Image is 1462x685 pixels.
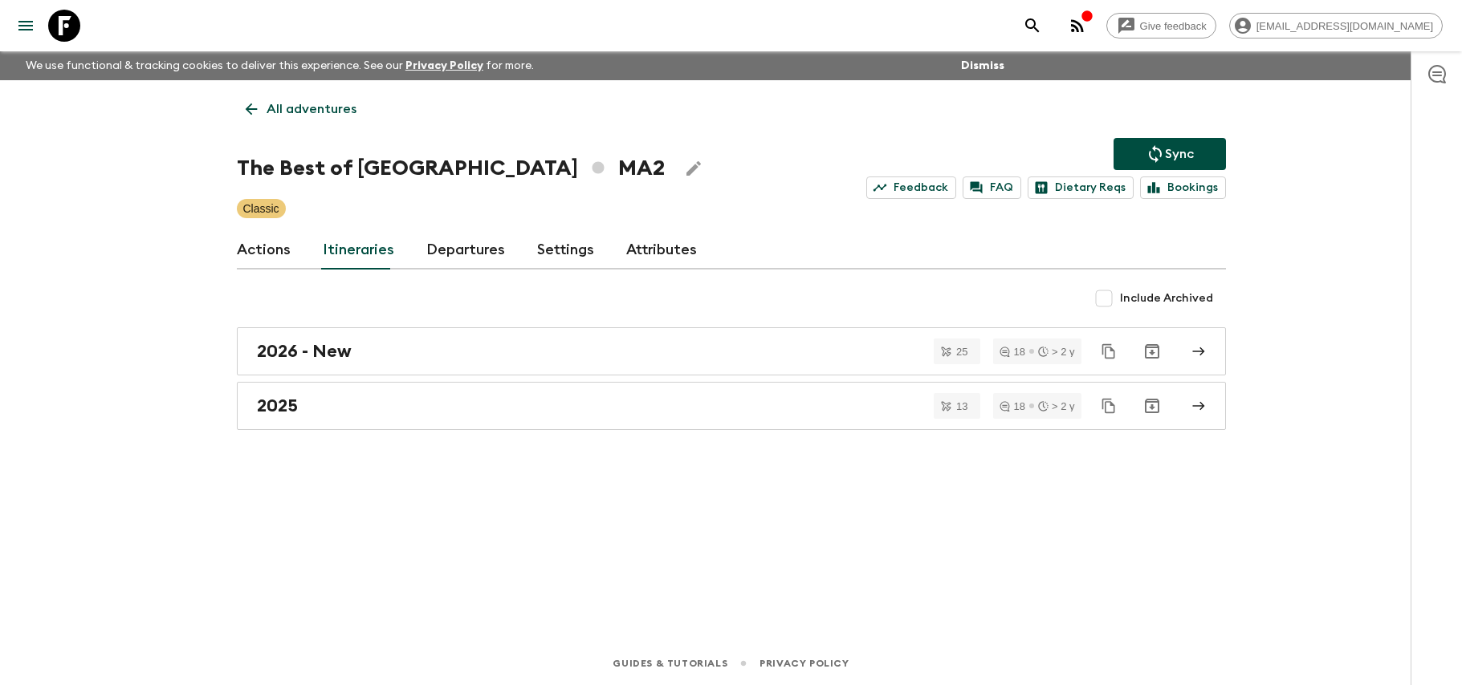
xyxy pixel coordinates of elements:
span: 13 [947,401,977,411]
div: [EMAIL_ADDRESS][DOMAIN_NAME] [1229,13,1443,39]
a: FAQ [963,176,1021,199]
p: Sync [1165,144,1194,164]
div: > 2 y [1038,347,1075,357]
a: Attributes [626,231,697,270]
a: Bookings [1140,176,1226,199]
span: 25 [947,347,977,357]
div: > 2 y [1038,401,1075,411]
p: All adventures [267,99,356,119]
button: Archive [1136,335,1168,367]
a: Privacy Policy [405,60,483,71]
a: Settings [537,231,594,270]
p: We use functional & tracking cookies to deliver this experience. See our for more. [19,51,540,80]
a: Dietary Reqs [1028,176,1134,199]
a: Actions [237,231,291,270]
button: Edit Adventure Title [678,152,710,184]
button: search adventures [1016,10,1049,42]
a: Give feedback [1106,13,1216,39]
a: 2026 - New [237,327,1226,375]
h2: 2025 [257,395,298,416]
button: menu [10,10,42,42]
a: Privacy Policy [760,655,849,672]
h1: The Best of [GEOGRAPHIC_DATA] MA2 [237,152,665,184]
button: Archive [1136,390,1168,422]
a: Guides & Tutorials [613,655,727,672]
a: 2025 [237,382,1226,430]
span: Give feedback [1131,20,1216,32]
a: Itineraries [323,231,394,270]
span: Include Archived [1120,290,1213,306]
button: Duplicate [1094,337,1123,366]
a: All adventures [237,93,365,125]
a: Departures [426,231,505,270]
span: [EMAIL_ADDRESS][DOMAIN_NAME] [1248,20,1442,32]
div: 18 [1000,347,1024,357]
h2: 2026 - New [257,341,352,362]
div: 18 [1000,401,1024,411]
button: Sync adventure departures to the booking engine [1114,138,1226,170]
p: Classic [243,201,279,217]
button: Dismiss [957,55,1008,77]
button: Duplicate [1094,391,1123,420]
a: Feedback [866,176,956,199]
